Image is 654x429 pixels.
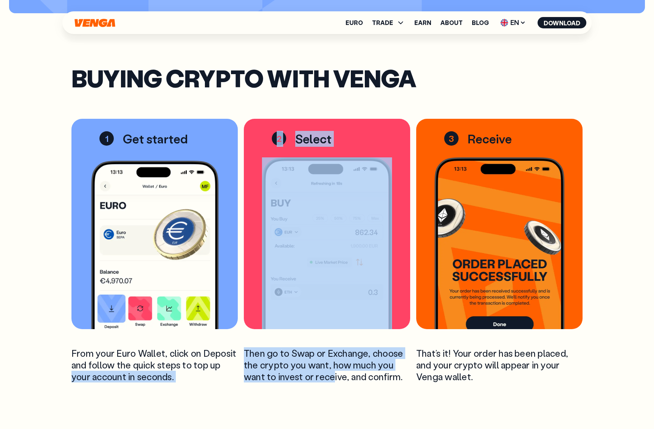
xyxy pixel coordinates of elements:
span: 3 [444,131,459,146]
span: 1 [99,131,114,146]
a: Euro [346,20,363,26]
p: Select [263,131,332,147]
p: That’s it! Your order has been placed, and your crypto will appear in your Venga wallet. [416,347,583,383]
img: phone [434,157,564,329]
img: flag-uk [501,19,508,26]
p: Then go to Swap or Exchange, choose the crypto you want, how much you want to invest or receive, ... [244,347,410,383]
span: 2 [272,131,286,146]
span: EN [498,17,528,29]
img: phone [262,157,392,329]
a: About [440,20,463,26]
p: Receive [435,131,512,147]
img: phone [91,161,219,329]
h2: Buying crypto with Venga [71,68,583,88]
p: From your Euro Wallet, click on Deposit and follow the quick steps to top up your account in seco... [71,347,238,383]
a: Earn [414,20,431,26]
span: TRADE [372,20,393,26]
a: Blog [472,20,489,26]
p: Get started [90,131,188,147]
button: Download [538,17,586,28]
svg: Home [74,19,116,27]
span: TRADE [372,18,405,27]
